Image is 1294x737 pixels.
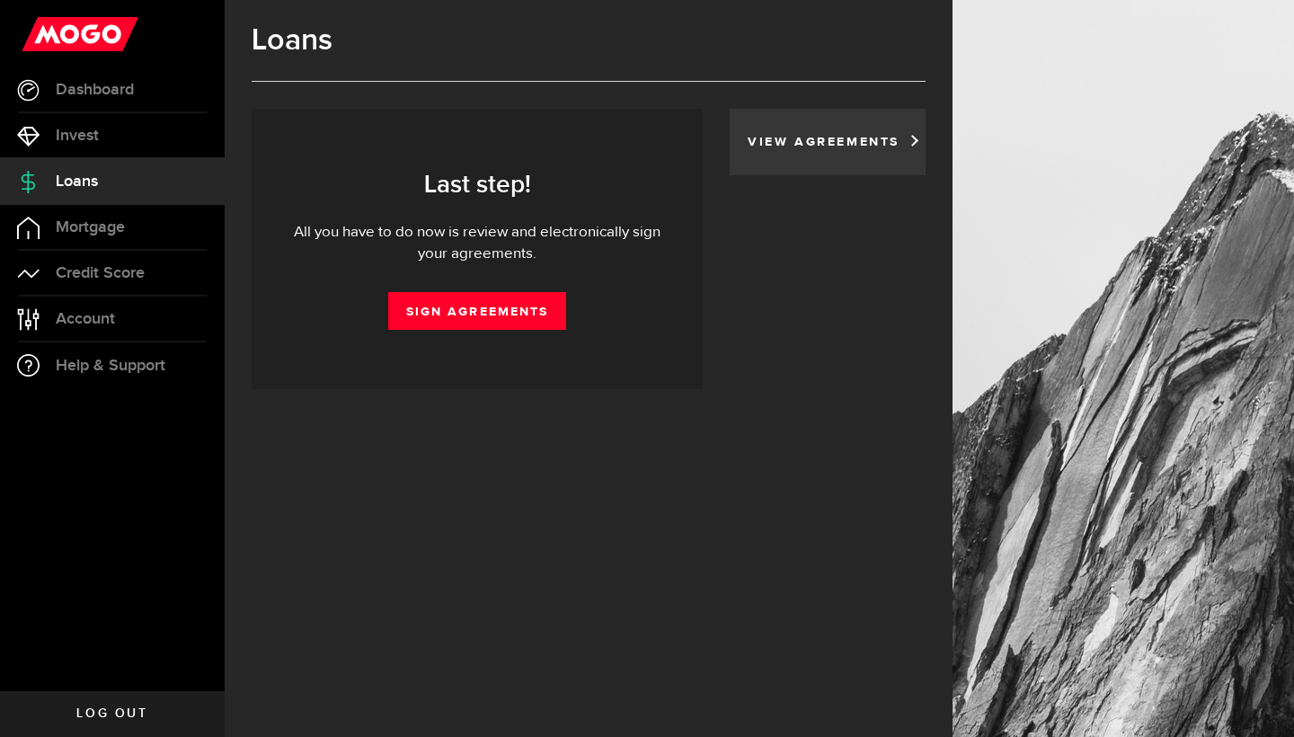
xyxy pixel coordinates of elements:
[56,82,134,98] span: Dashboard
[56,265,145,281] span: Credit Score
[56,128,99,144] span: Invest
[56,219,125,235] span: Mortgage
[279,222,676,265] div: All you have to do now is review and electronically sign your agreements.
[56,358,165,374] span: Help & Support
[56,311,115,327] span: Account
[56,173,98,190] span: Loans
[388,292,566,330] a: Sign Agreements
[252,22,926,58] h1: Loans
[279,171,676,200] h3: Last step!
[76,707,147,720] span: Log out
[748,136,908,148] a: View Agreements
